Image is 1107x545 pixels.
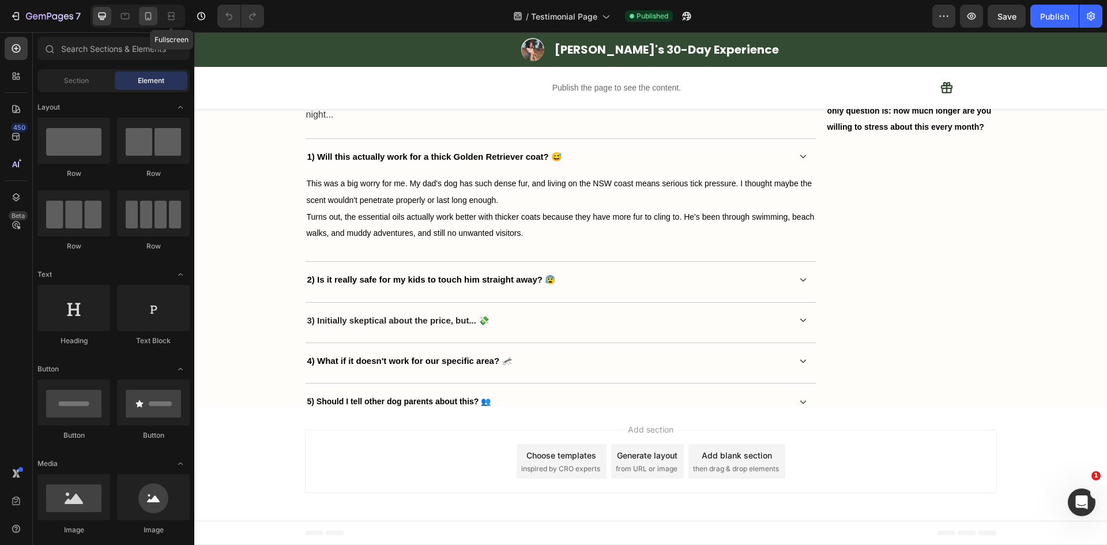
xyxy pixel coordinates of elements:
[531,10,597,22] span: Testimonial Page
[988,5,1026,28] button: Save
[1040,10,1069,22] div: Publish
[194,32,1107,545] iframe: Design area
[507,417,578,429] div: Add blank section
[117,430,190,441] div: Button
[171,265,190,284] span: Toggle open
[37,37,190,60] input: Search Sections & Elements
[423,417,483,429] div: Generate layout
[332,417,402,429] div: Choose templates
[76,9,81,23] p: 7
[429,391,484,403] span: Add section
[526,10,529,22] span: /
[1091,471,1101,480] span: 1
[37,168,110,179] div: Row
[217,5,264,28] div: Undo/Redo
[37,241,110,251] div: Row
[637,11,668,21] span: Published
[138,76,164,86] span: Element
[37,364,59,374] span: Button
[37,458,58,469] span: Media
[117,168,190,179] div: Row
[11,123,28,132] div: 450
[37,525,110,535] div: Image
[37,102,60,112] span: Layout
[1068,488,1095,516] iframe: Intercom live chat
[37,336,110,346] div: Heading
[64,76,89,86] span: Section
[9,211,28,220] div: Beta
[117,336,190,346] div: Text Block
[117,525,190,535] div: Image
[499,431,585,442] span: then drag & drop elements
[5,5,86,28] button: 7
[37,269,52,280] span: Text
[327,431,406,442] span: inspired by CRO experts
[997,12,1016,21] span: Save
[117,241,190,251] div: Row
[1030,5,1079,28] button: Publish
[421,431,483,442] span: from URL or image
[171,98,190,116] span: Toggle open
[171,454,190,473] span: Toggle open
[37,430,110,441] div: Button
[171,360,190,378] span: Toggle open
